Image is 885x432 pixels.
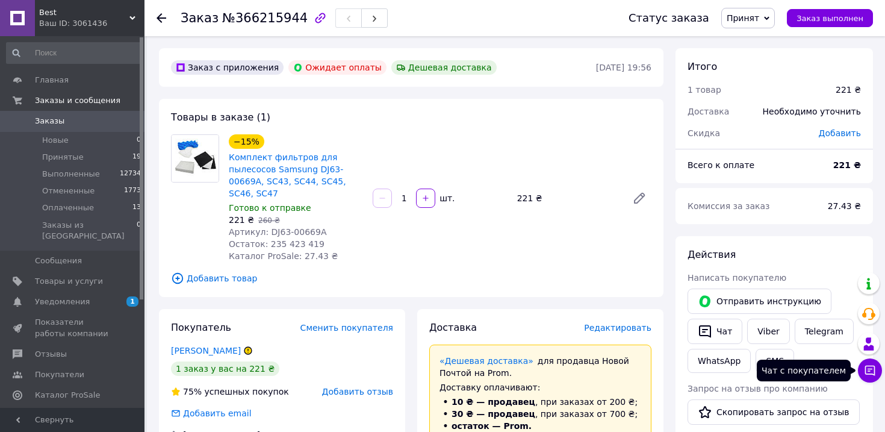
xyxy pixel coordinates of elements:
[229,215,254,225] span: 221 ₴
[688,61,717,72] span: Итого
[172,135,219,182] img: Комплект фильтров для пылесосов Samsung DJ63-00669A, SC43, SC44, SC45, SC46, SC47
[796,14,863,23] span: Заказ выполнен
[171,111,270,123] span: Товары в заказе (1)
[171,346,241,355] a: [PERSON_NAME]
[39,18,144,29] div: Ваш ID: 3061436
[439,408,641,420] li: , при заказах от 700 ₴;
[42,152,84,163] span: Принятые
[688,349,751,373] a: WhatsApp
[35,116,64,127] span: Заказы
[39,7,129,18] span: Best
[181,11,219,25] span: Заказ
[858,358,882,383] button: Чат с покупателем
[171,362,279,376] div: 1 заказ у вас на 221 ₴
[35,369,84,380] span: Покупатели
[35,296,90,307] span: Уведомления
[300,323,393,333] span: Сменить покупателя
[436,192,456,204] div: шт.
[171,272,651,285] span: Добавить товар
[391,60,497,75] div: Дешевая доставка
[229,152,346,198] a: Комплект фильтров для пылесосов Samsung DJ63-00669A, SC43, SC44, SC45, SC46, SC47
[182,407,253,419] div: Добавить email
[833,160,861,170] b: 221 ₴
[596,63,651,72] time: [DATE] 19:56
[688,201,770,211] span: Комиссия за заказ
[35,255,82,266] span: Сообщения
[452,397,535,407] span: 10 ₴ — продавец
[787,9,873,27] button: Заказ выполнен
[747,319,789,344] a: Viber
[229,203,311,213] span: Готово к отправке
[171,322,231,333] span: Покупатель
[35,276,103,287] span: Товары и услуги
[439,381,641,393] div: Доставку оплачивают:
[452,409,535,419] span: 30 ₴ — продавец
[132,152,141,163] span: 19
[258,216,280,225] span: 260 ₴
[429,322,477,333] span: Доставка
[688,319,742,344] button: Чат
[35,390,100,401] span: Каталог ProSale
[688,384,828,393] span: Запрос на отзыв про компанию
[629,12,709,24] div: Статус заказа
[627,186,651,210] a: Редактировать
[727,13,759,23] span: Принят
[688,289,831,314] button: Отправить инструкцию
[42,135,69,146] span: Новые
[229,227,326,237] span: Артикул: DJ63-00669A
[688,85,721,95] span: 1 товар
[512,190,623,207] div: 221 ₴
[795,319,854,344] a: Telegram
[183,387,202,396] span: 75%
[819,128,861,138] span: Добавить
[170,407,253,419] div: Добавить email
[288,60,387,75] div: Ожидает оплаты
[688,249,736,260] span: Действия
[35,349,67,360] span: Отзывы
[836,84,861,96] div: 221 ₴
[688,273,786,283] span: Написать покупателю
[42,186,95,196] span: Отмененные
[688,128,720,138] span: Скидка
[439,355,641,379] div: для продавца Новой Почтой на Prom.
[222,11,308,25] span: №366215944
[757,360,851,381] div: Чат с покупателем
[756,349,794,373] button: SMS
[126,296,138,307] span: 1
[137,220,141,242] span: 0
[439,356,533,366] a: «Дешевая доставка»
[229,239,324,249] span: Остаток: 235 423 419
[584,323,651,333] span: Редактировать
[229,134,264,149] div: −15%
[171,386,289,398] div: успешных покупок
[322,387,393,396] span: Добавить отзыв
[157,12,166,24] div: Вернуться назад
[42,202,94,213] span: Оплаченные
[828,201,861,211] span: 27.43 ₴
[35,75,69,86] span: Главная
[229,251,338,261] span: Каталог ProSale: 27.43 ₴
[124,186,141,196] span: 1773
[756,98,868,125] div: Необходимо уточнить
[439,396,641,408] li: , при заказах от 200 ₴;
[137,135,141,146] span: 0
[35,95,120,106] span: Заказы и сообщения
[132,202,141,213] span: 13
[171,60,284,75] div: Заказ с приложения
[688,160,754,170] span: Всего к оплате
[688,399,860,425] button: Скопировать запрос на отзыв
[688,107,729,116] span: Доставка
[120,169,141,180] span: 12734
[42,169,100,180] span: Выполненные
[452,421,532,431] span: остаток — Prom.
[42,220,137,242] span: Заказы из [GEOGRAPHIC_DATA]
[6,42,142,64] input: Поиск
[35,317,111,339] span: Показатели работы компании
